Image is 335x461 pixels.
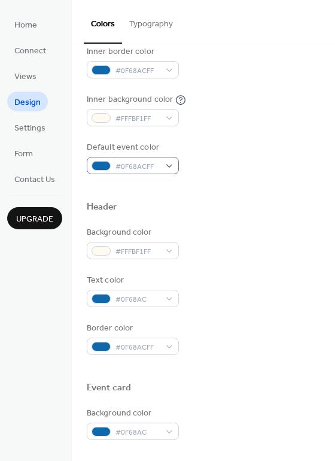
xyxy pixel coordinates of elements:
[87,274,176,287] div: Text color
[14,148,33,160] span: Form
[87,201,117,214] div: Header
[7,207,62,229] button: Upgrade
[115,113,160,125] span: #FFFBF1FF
[7,14,44,34] a: Home
[87,46,176,58] div: Inner border color
[7,40,53,60] a: Connect
[14,19,37,32] span: Home
[7,117,53,137] a: Settings
[87,407,176,420] div: Background color
[14,71,36,83] span: Views
[87,322,176,335] div: Border color
[7,143,40,163] a: Form
[16,213,53,226] span: Upgrade
[7,92,48,111] a: Design
[87,382,131,395] div: Event card
[14,96,41,109] span: Design
[87,93,173,106] div: Inner background color
[7,66,44,86] a: Views
[115,426,160,439] span: #0F68AC
[87,226,176,239] div: Background color
[14,122,45,135] span: Settings
[14,174,55,186] span: Contact Us
[115,160,160,173] span: #0F68ACFF
[7,169,62,189] a: Contact Us
[115,341,160,354] span: #0F68ACFF
[115,65,160,77] span: #0F68ACFF
[87,141,176,154] div: Default event color
[115,245,160,258] span: #FFFBF1FF
[115,293,160,306] span: #0F68AC
[14,45,46,57] span: Connect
